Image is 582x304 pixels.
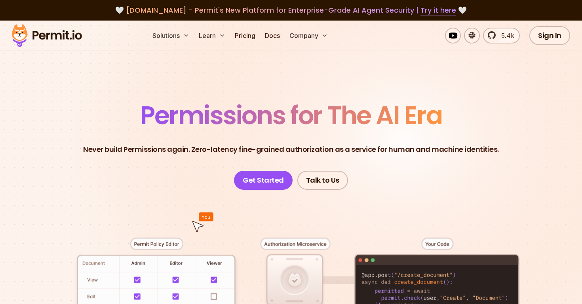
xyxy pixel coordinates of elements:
a: Sign In [529,26,570,45]
div: 🤍 🤍 [19,5,563,16]
a: Docs [262,28,283,43]
button: Solutions [149,28,192,43]
p: Never build Permissions again. Zero-latency fine-grained authorization as a service for human and... [83,144,499,155]
span: Permissions for The AI Era [140,98,442,133]
a: Get Started [234,171,293,190]
button: Company [286,28,331,43]
a: Try it here [420,5,456,15]
a: Pricing [232,28,259,43]
a: Talk to Us [297,171,348,190]
span: [DOMAIN_NAME] - Permit's New Platform for Enterprise-Grade AI Agent Security | [126,5,456,15]
img: Permit logo [8,22,86,49]
button: Learn [196,28,228,43]
span: 5.4k [496,31,514,40]
a: 5.4k [483,28,520,43]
